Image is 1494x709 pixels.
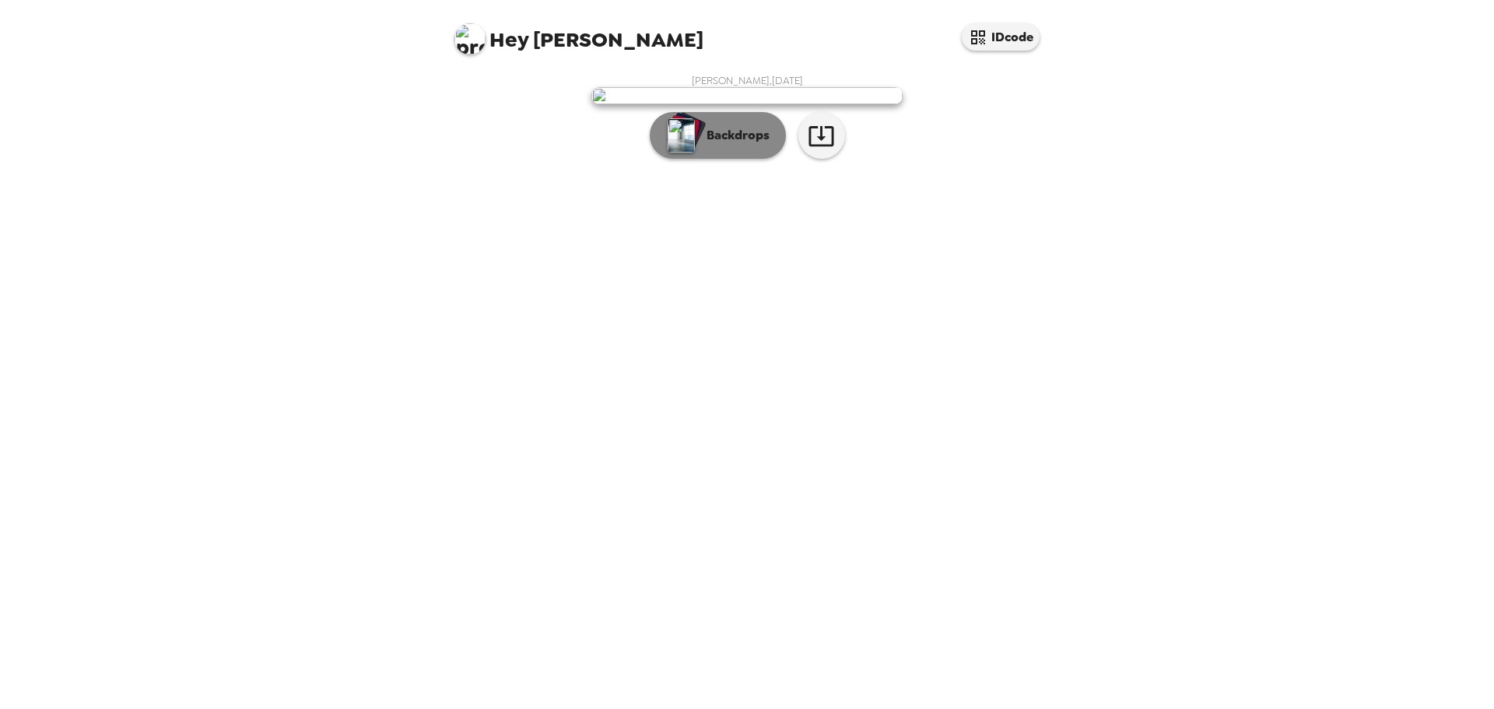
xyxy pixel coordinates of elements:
img: profile pic [454,23,486,54]
button: IDcode [962,23,1040,51]
button: Backdrops [650,112,786,159]
span: Hey [489,26,528,54]
span: [PERSON_NAME] , [DATE] [692,74,803,87]
p: Backdrops [699,126,770,145]
span: [PERSON_NAME] [454,16,703,51]
img: user [591,87,903,104]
